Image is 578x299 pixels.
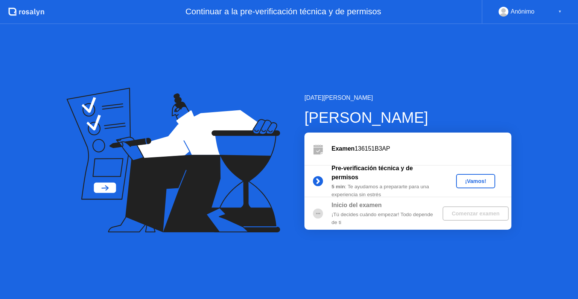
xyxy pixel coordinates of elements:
[332,165,413,180] b: Pre-verificación técnica y de permisos
[332,183,440,198] div: : Te ayudamos a prepararte para una experiencia sin estrés
[304,93,511,102] div: [DATE][PERSON_NAME]
[304,106,511,129] div: [PERSON_NAME]
[443,206,508,221] button: Comenzar examen
[511,7,534,17] div: Anónimo
[332,202,382,208] b: Inicio del examen
[456,174,495,188] button: ¡Vamos!
[332,145,354,152] b: Examen
[332,144,511,153] div: 136151B3AP
[332,184,345,189] b: 5 min
[558,7,562,17] div: ▼
[332,211,440,226] div: ¡Tú decides cuándo empezar! Todo depende de ti
[446,211,505,217] div: Comenzar examen
[459,178,492,184] div: ¡Vamos!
